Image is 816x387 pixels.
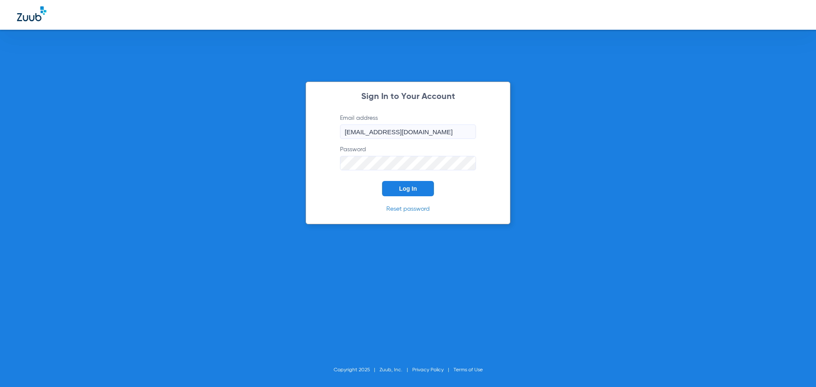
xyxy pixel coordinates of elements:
[340,156,476,170] input: Password
[340,145,476,170] label: Password
[340,114,476,139] label: Email address
[412,367,444,373] a: Privacy Policy
[17,6,46,21] img: Zuub Logo
[453,367,483,373] a: Terms of Use
[386,206,430,212] a: Reset password
[380,366,412,374] li: Zuub, Inc.
[382,181,434,196] button: Log In
[399,185,417,192] span: Log In
[327,93,489,101] h2: Sign In to Your Account
[340,124,476,139] input: Email address
[334,366,380,374] li: Copyright 2025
